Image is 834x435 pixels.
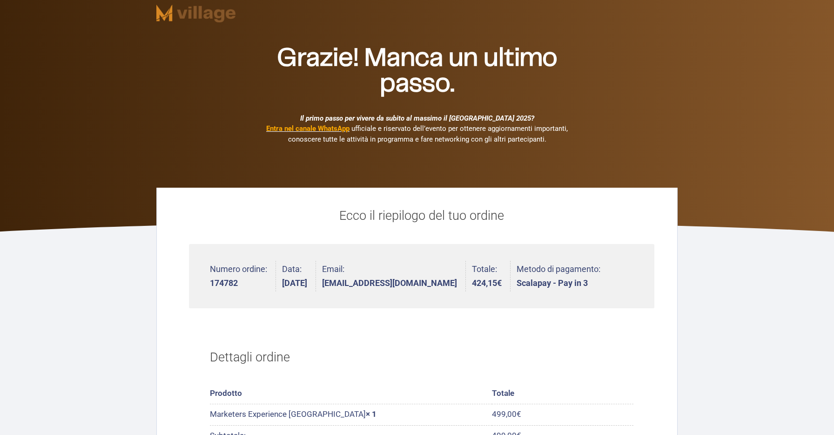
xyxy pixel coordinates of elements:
p: Ecco il riepilogo del tuo ordine [189,206,654,225]
strong: × 1 [366,409,377,419]
li: Metodo di pagamento: [517,261,600,292]
h2: Grazie! Manca un ultimo passo. [249,46,585,97]
span: ufficiale e riservato dell’evento per ottenere aggiornamenti importanti, conoscere tutte le attiv... [288,124,568,143]
iframe: Customerly Messenger Launcher [7,399,35,427]
th: Totale [492,383,633,404]
strong: [DATE] [282,279,307,287]
li: Numero ordine: [210,261,276,292]
span: € [517,409,521,419]
span: € [497,278,502,288]
bdi: 499,00 [492,409,521,419]
li: Data: [282,261,316,292]
strong: 174782 [210,279,267,287]
li: Totale: [472,261,511,292]
a: Entra nel canale WhatsApp [266,124,350,133]
li: Email: [322,261,466,292]
td: Marketers Experience [GEOGRAPHIC_DATA] [210,404,492,425]
i: Il primo passo per vivere da subito al massimo il [GEOGRAPHIC_DATA] 2025? [300,114,534,122]
strong: Scalapay - Pay in 3 [517,279,600,287]
strong: [EMAIL_ADDRESS][DOMAIN_NAME] [322,279,457,287]
th: Prodotto [210,383,492,404]
bdi: 424,15 [472,278,502,288]
h2: Dettagli ordine [210,338,633,377]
